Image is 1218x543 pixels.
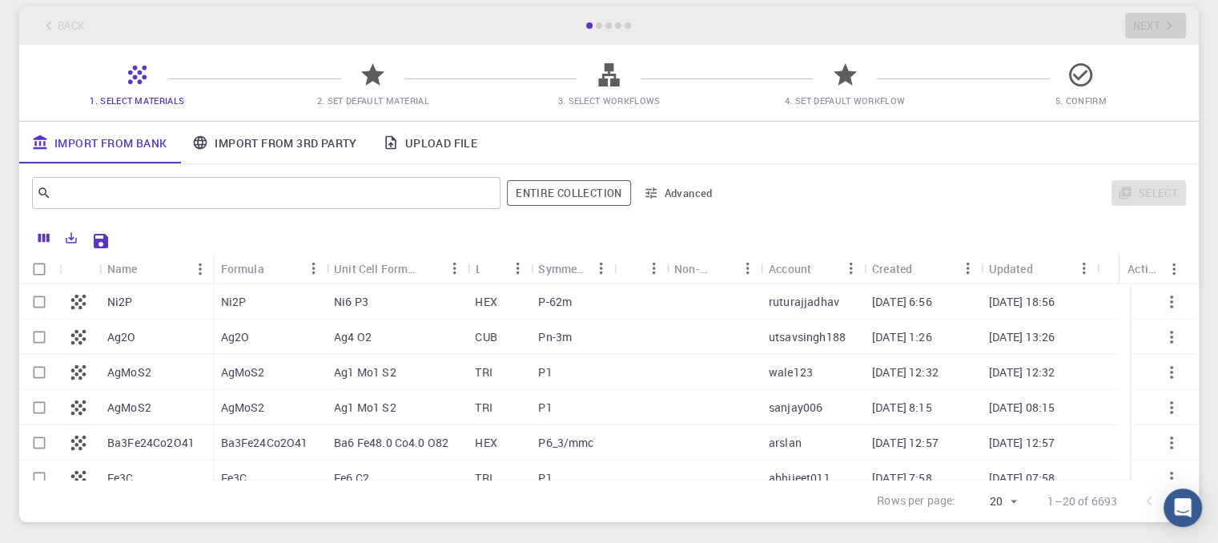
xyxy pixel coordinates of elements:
[507,180,630,206] button: Entire collection
[538,470,552,486] p: P1
[1071,255,1097,281] button: Menu
[467,253,530,284] div: Lattice
[221,294,247,310] p: Ni2P
[107,470,134,486] p: Fe3C
[221,364,265,380] p: AgMoS2
[416,255,441,281] button: Sort
[988,329,1055,345] p: [DATE] 13:26
[334,294,368,310] p: Ni6 P3
[709,255,735,281] button: Sort
[666,253,761,284] div: Non-periodic
[988,470,1055,486] p: [DATE] 07:58
[507,180,630,206] span: Filter throughout whole library including sets (folders)
[107,294,133,310] p: Ni2P
[221,400,265,416] p: AgMoS2
[980,253,1097,284] div: Updated
[761,253,864,284] div: Account
[326,253,467,284] div: Unit Cell Formula
[1164,489,1202,527] div: Open Intercom Messenger
[838,255,864,281] button: Menu
[334,329,372,345] p: Ag4 O2
[179,122,369,163] a: Import From 3rd Party
[475,435,496,451] p: HEX
[187,256,213,282] button: Menu
[1128,253,1161,284] div: Actions
[107,253,138,284] div: Name
[30,11,108,26] span: Підтримка
[1165,485,1197,517] button: Go to next page
[475,253,479,284] div: Lattice
[785,95,905,107] span: 4. Set Default Workflow
[334,364,396,380] p: Ag1 Mo1 S2
[85,225,117,257] button: Save Explorer Settings
[107,329,136,345] p: Ag2O
[1033,255,1059,281] button: Sort
[107,364,151,380] p: AgMoS2
[872,253,912,284] div: Created
[988,253,1032,284] div: Updated
[221,329,250,345] p: Ag2O
[955,255,980,281] button: Menu
[213,253,327,284] div: Formula
[475,470,492,486] p: TRI
[107,400,151,416] p: AgMoS2
[334,253,416,284] div: Unit Cell Formula
[90,95,184,107] span: 1. Select Materials
[538,253,588,284] div: Symmetry
[538,435,593,451] p: P6_3/mmc
[475,329,496,345] p: CUB
[988,400,1055,416] p: [DATE] 08:15
[912,255,938,281] button: Sort
[58,225,85,251] button: Export
[334,400,396,416] p: Ag1 Mo1 S2
[769,400,822,416] p: sanjay006
[475,294,496,310] p: HEX
[538,400,552,416] p: P1
[107,435,195,451] p: Ba3Fe24Co2O41
[221,470,247,486] p: Fe3C
[877,493,955,511] p: Rows per page:
[370,122,490,163] a: Upload File
[872,329,932,345] p: [DATE] 1:26
[769,294,839,310] p: ruturajjadhav
[1055,95,1107,107] span: 5. Confirm
[504,255,530,281] button: Menu
[1047,493,1117,509] p: 1–20 of 6693
[557,95,660,107] span: 3. Select Workflows
[334,470,369,486] p: Fe6 C2
[769,470,830,486] p: abhijeet011
[588,255,613,281] button: Menu
[30,225,58,251] button: Columns
[641,255,666,281] button: Menu
[300,255,326,281] button: Menu
[1161,256,1187,282] button: Menu
[538,329,572,345] p: Pn-3m
[988,364,1055,380] p: [DATE] 12:32
[530,253,613,284] div: Symmetry
[872,294,932,310] p: [DATE] 6:56
[479,255,504,281] button: Sort
[621,255,647,281] button: Sort
[59,253,99,284] div: Icon
[221,435,308,451] p: Ba3Fe24Co2O41
[769,435,802,451] p: arslan
[872,364,939,380] p: [DATE] 12:32
[962,490,1022,513] div: 20
[769,253,811,284] div: Account
[769,329,846,345] p: utsavsingh188
[872,435,939,451] p: [DATE] 12:57
[769,364,813,380] p: wale123
[317,95,429,107] span: 2. Set Default Material
[988,294,1055,310] p: [DATE] 18:56
[811,255,837,281] button: Sort
[99,253,213,284] div: Name
[475,364,492,380] p: TRI
[735,255,761,281] button: Menu
[538,364,552,380] p: P1
[988,435,1055,451] p: [DATE] 12:57
[441,255,467,281] button: Menu
[138,256,163,282] button: Sort
[674,253,709,284] div: Non-periodic
[872,470,932,486] p: [DATE] 7:58
[637,180,721,206] button: Advanced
